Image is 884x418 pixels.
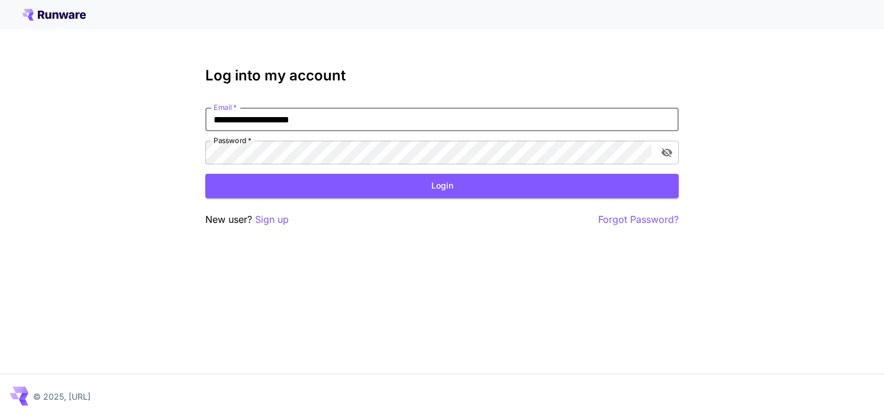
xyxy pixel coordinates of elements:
[656,142,677,163] button: toggle password visibility
[214,135,251,145] label: Password
[214,102,237,112] label: Email
[205,174,679,198] button: Login
[255,212,289,227] button: Sign up
[205,67,679,84] h3: Log into my account
[598,212,679,227] button: Forgot Password?
[33,390,91,403] p: © 2025, [URL]
[205,212,289,227] p: New user?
